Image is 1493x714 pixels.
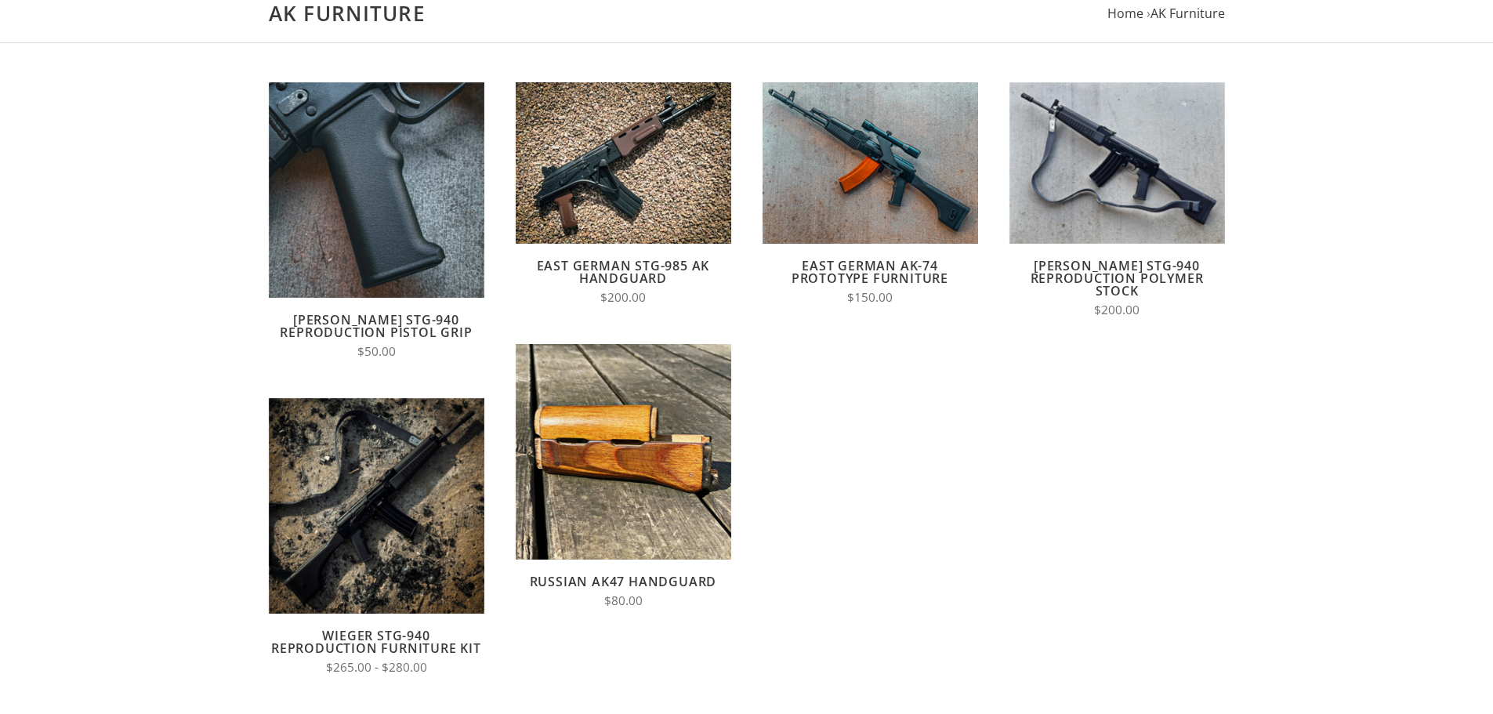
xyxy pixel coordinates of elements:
[1031,257,1204,299] a: [PERSON_NAME] STG-940 Reproduction Polymer Stock
[1151,5,1225,22] a: AK Furniture
[516,82,731,244] img: East German STG-985 AK Handguard
[604,593,643,609] span: $80.00
[1147,3,1225,24] li: ›
[792,257,948,287] a: East German AK-74 Prototype Furniture
[847,289,893,306] span: $150.00
[530,573,717,590] a: Russian AK47 Handguard
[326,659,427,676] span: $265.00 - $280.00
[269,1,1225,27] h1: AK Furniture
[763,82,978,244] img: East German AK-74 Prototype Furniture
[271,627,481,657] a: Wieger STG-940 Reproduction Furniture Kit
[1009,82,1225,244] img: Wieger STG-940 Reproduction Polymer Stock
[516,344,731,560] img: Russian AK47 Handguard
[357,343,396,360] span: $50.00
[269,398,484,614] img: Wieger STG-940 Reproduction Furniture Kit
[600,289,646,306] span: $200.00
[1094,302,1140,318] span: $200.00
[269,82,484,298] img: Wieger STG-940 Reproduction Pistol Grip
[280,311,472,341] a: [PERSON_NAME] STG-940 Reproduction Pistol Grip
[1107,5,1143,22] a: Home
[537,257,710,287] a: East German STG-985 AK Handguard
